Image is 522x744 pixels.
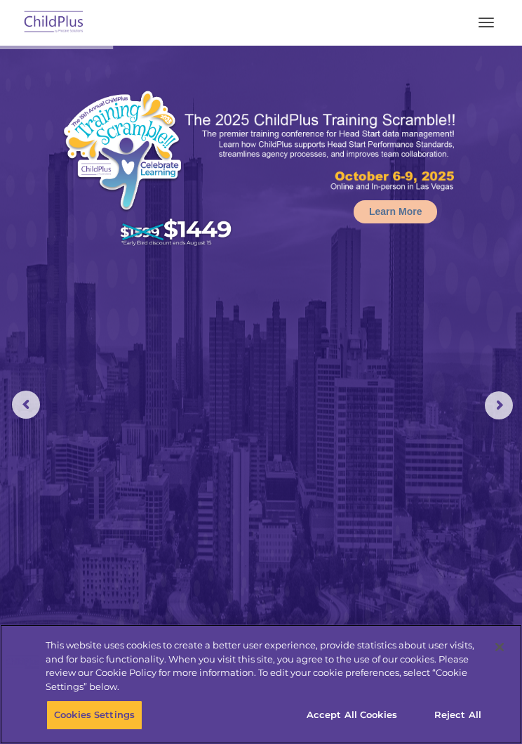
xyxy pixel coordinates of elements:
img: ChildPlus by Procare Solutions [21,6,87,39]
span: Phone number [225,139,284,150]
button: Close [484,632,515,663]
div: This website uses cookies to create a better user experience, provide statistics about user visit... [46,639,485,693]
button: Cookies Settings [46,700,142,730]
a: Learn More [354,200,437,223]
button: Accept All Cookies [299,700,405,730]
span: Last name [225,81,267,92]
button: Reject All [414,700,502,730]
